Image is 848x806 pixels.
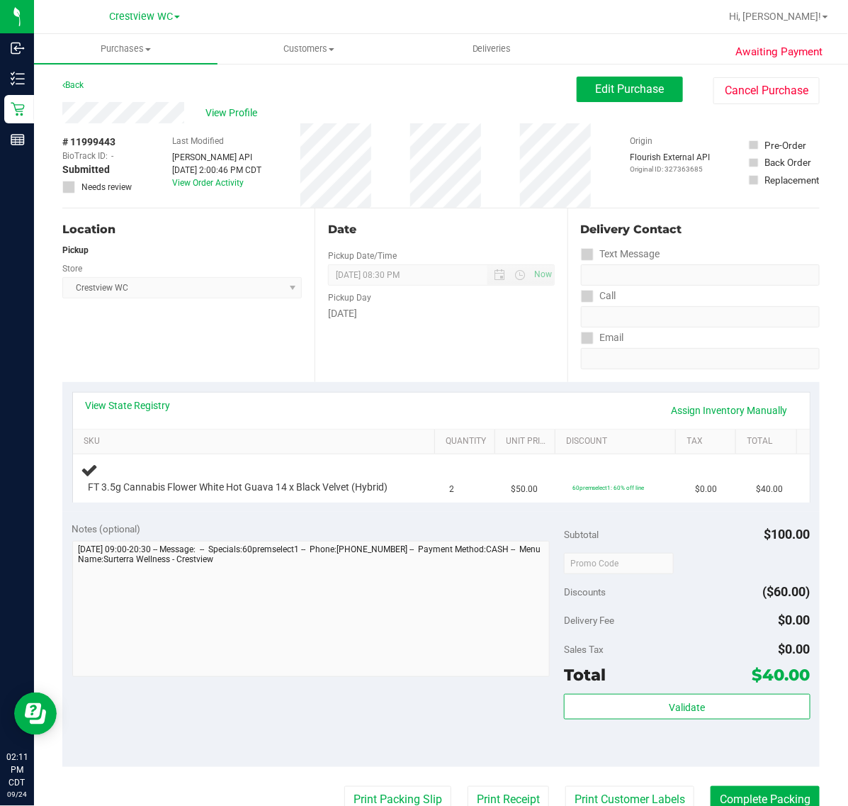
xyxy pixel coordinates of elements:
span: Purchases [34,43,217,55]
div: Replacement [765,173,820,187]
span: $100.00 [764,527,810,542]
label: Store [62,262,82,275]
div: Date [328,221,554,238]
inline-svg: Inbound [11,41,25,55]
a: Deliveries [400,34,584,64]
span: ($60.00) [763,584,810,599]
span: Subtotal [564,529,599,540]
inline-svg: Retail [11,102,25,116]
span: Customers [218,43,400,55]
div: Location [62,221,302,238]
span: Total [564,665,606,685]
span: $40.00 [757,483,784,496]
label: Last Modified [172,135,224,147]
a: Customers [217,34,401,64]
a: Assign Inventory Manually [662,398,797,422]
span: Submitted [62,162,110,177]
span: 60premselect1: 60% off line [572,484,645,491]
input: Promo Code [564,553,674,574]
label: Origin [630,135,652,147]
span: $0.00 [779,642,810,656]
span: # 11999443 [62,135,115,150]
span: Delivery Fee [564,615,614,626]
a: View State Registry [86,398,171,413]
p: 02:11 PM CDT [6,751,28,789]
inline-svg: Inventory [11,72,25,86]
iframe: Resource center [14,693,57,735]
span: - [111,150,113,162]
a: Discount [567,436,671,447]
input: Format: (999) 999-9999 [581,264,820,286]
span: Crestview WC [109,11,173,23]
span: Sales Tax [564,644,604,655]
span: Deliveries [453,43,531,55]
button: Cancel Purchase [713,77,820,104]
span: Hi, [PERSON_NAME]! [729,11,821,22]
div: [PERSON_NAME] API [172,151,261,164]
span: Needs review [81,181,132,194]
span: $0.00 [695,483,717,496]
a: Quantity [446,436,489,447]
inline-svg: Reports [11,133,25,147]
div: Delivery Contact [581,221,820,238]
input: Format: (999) 999-9999 [581,306,820,328]
span: $50.00 [511,483,538,496]
a: View Order Activity [172,178,244,188]
span: Awaiting Payment [735,44,822,60]
a: Tax [687,436,730,447]
label: Email [581,328,624,348]
label: Pickup Date/Time [328,250,397,262]
span: Notes (optional) [72,523,141,534]
button: Edit Purchase [577,77,683,102]
a: SKU [84,436,429,447]
span: View Profile [205,106,262,121]
span: FT 3.5g Cannabis Flower White Hot Guava 14 x Black Velvet (Hybrid) [89,481,388,494]
button: Validate [564,694,810,720]
label: Pickup Day [328,291,371,304]
label: Text Message [581,244,660,264]
span: Edit Purchase [596,82,665,96]
span: $40.00 [752,665,810,685]
p: 09/24 [6,789,28,800]
a: Unit Price [507,436,550,447]
div: [DATE] [328,306,554,321]
a: Purchases [34,34,217,64]
div: [DATE] 2:00:46 PM CDT [172,164,261,177]
label: Call [581,286,616,306]
div: Pre-Order [765,138,807,152]
p: Original ID: 327363685 [630,164,710,174]
a: Total [747,436,791,447]
a: Back [62,80,84,90]
span: 2 [450,483,455,496]
strong: Pickup [62,245,89,255]
span: $0.00 [779,612,810,627]
span: Validate [669,702,705,713]
div: Back Order [765,155,812,169]
span: BioTrack ID: [62,150,108,162]
span: Discounts [564,579,606,605]
div: Flourish External API [630,151,710,174]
